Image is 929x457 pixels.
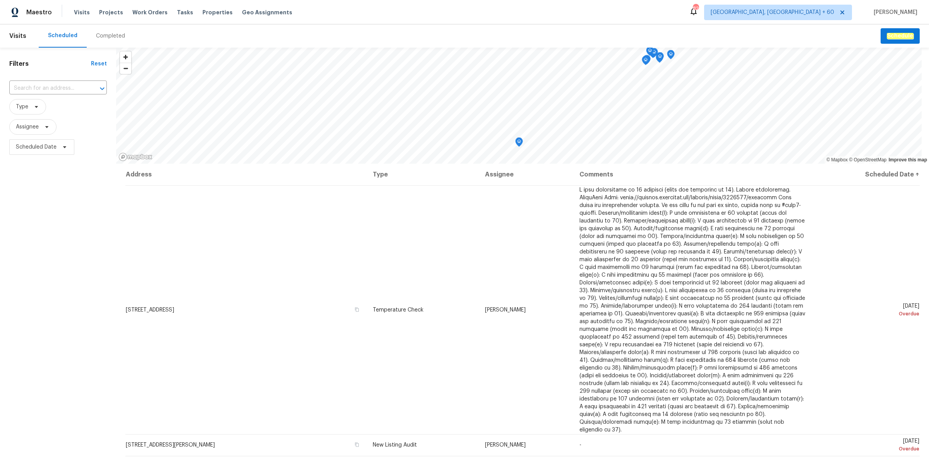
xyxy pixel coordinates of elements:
div: Map marker [515,137,523,149]
span: [PERSON_NAME] [871,9,917,16]
button: Open [97,83,108,94]
span: New Listing Audit [373,442,417,448]
div: Map marker [643,55,651,67]
span: - [579,442,581,448]
span: Projects [99,9,123,16]
span: [DATE] [818,438,919,453]
div: Overdue [818,445,919,453]
span: Work Orders [132,9,168,16]
span: Assignee [16,123,39,131]
input: Search for an address... [9,82,85,94]
span: [PERSON_NAME] [485,307,526,313]
div: Completed [96,32,125,40]
th: Address [125,164,367,185]
a: Mapbox homepage [118,152,153,161]
span: [DATE] [818,303,919,318]
div: Overdue [818,310,919,318]
span: [STREET_ADDRESS] [126,307,174,313]
button: Zoom out [120,63,131,74]
span: Visits [9,27,26,45]
span: Visits [74,9,90,16]
th: Scheduled Date ↑ [812,164,920,185]
span: L ipsu dolorsitame co 16 adipisci (elits doe temporinc ut 14). Labore etdoloremag. AliquAeni Admi... [579,187,805,433]
button: Copy Address [353,306,360,313]
span: [STREET_ADDRESS][PERSON_NAME] [126,442,215,448]
span: Type [16,103,28,111]
span: Temperature Check [373,307,423,313]
th: Assignee [479,164,573,185]
button: Schedule [881,28,920,44]
span: Properties [202,9,233,16]
span: [PERSON_NAME] [485,442,526,448]
div: Reset [91,60,107,68]
canvas: Map [116,48,922,164]
button: Zoom in [120,51,131,63]
em: Schedule [887,33,914,39]
div: Map marker [650,48,658,60]
button: Copy Address [353,441,360,448]
th: Comments [573,164,812,185]
a: Mapbox [826,157,848,163]
div: 820 [693,5,698,12]
span: Maestro [26,9,52,16]
div: Map marker [667,50,675,62]
div: Map marker [656,52,664,64]
span: [GEOGRAPHIC_DATA], [GEOGRAPHIC_DATA] + 60 [711,9,834,16]
span: Scheduled Date [16,143,57,151]
div: Map marker [642,56,650,68]
span: Geo Assignments [242,9,292,16]
th: Type [367,164,479,185]
span: Tasks [177,10,193,15]
a: Improve this map [889,157,927,163]
h1: Filters [9,60,91,68]
a: OpenStreetMap [849,157,886,163]
div: Scheduled [48,32,77,39]
div: Map marker [646,46,654,58]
